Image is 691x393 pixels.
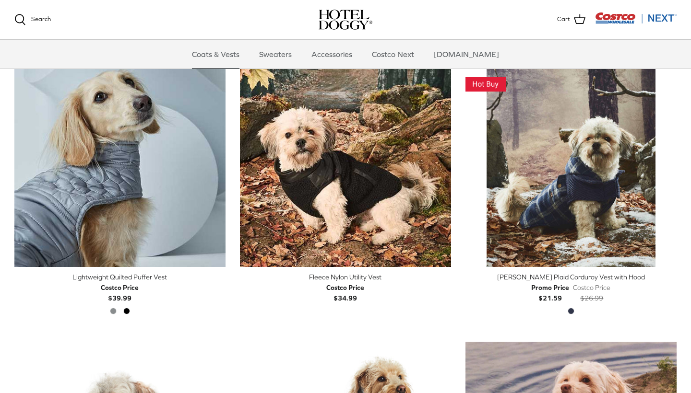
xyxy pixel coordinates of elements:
[14,272,226,282] div: Lightweight Quilted Puffer Vest
[557,14,570,24] span: Cart
[363,40,423,69] a: Costco Next
[465,56,677,267] a: Melton Plaid Corduroy Vest with Hood
[240,56,451,267] a: Fleece Nylon Utility Vest
[240,272,451,282] div: Fleece Nylon Utility Vest
[326,282,364,302] b: $34.99
[465,272,677,282] div: [PERSON_NAME] Plaid Corduroy Vest with Hood
[425,40,508,69] a: [DOMAIN_NAME]
[250,40,300,69] a: Sweaters
[573,282,610,293] div: Costco Price
[14,272,226,304] a: Lightweight Quilted Puffer Vest Costco Price$39.99
[465,77,506,92] img: This Item Is A Hot Buy! Get it While the Deal is Good!
[557,13,585,26] a: Cart
[101,282,139,302] b: $39.99
[183,40,248,69] a: Coats & Vests
[580,294,603,302] s: $26.99
[303,40,361,69] a: Accessories
[326,282,364,293] div: Costco Price
[240,272,451,304] a: Fleece Nylon Utility Vest Costco Price$34.99
[101,282,139,293] div: Costco Price
[319,10,372,30] img: hoteldoggycom
[14,14,51,25] a: Search
[595,12,677,24] img: Costco Next
[465,272,677,304] a: [PERSON_NAME] Plaid Corduroy Vest with Hood Promo Price$21.59 Costco Price$26.99
[595,18,677,25] a: Visit Costco Next
[531,282,569,293] div: Promo Price
[14,56,226,267] a: Lightweight Quilted Puffer Vest
[31,15,51,23] span: Search
[319,10,372,30] a: hoteldoggy.com hoteldoggycom
[531,282,569,302] b: $21.59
